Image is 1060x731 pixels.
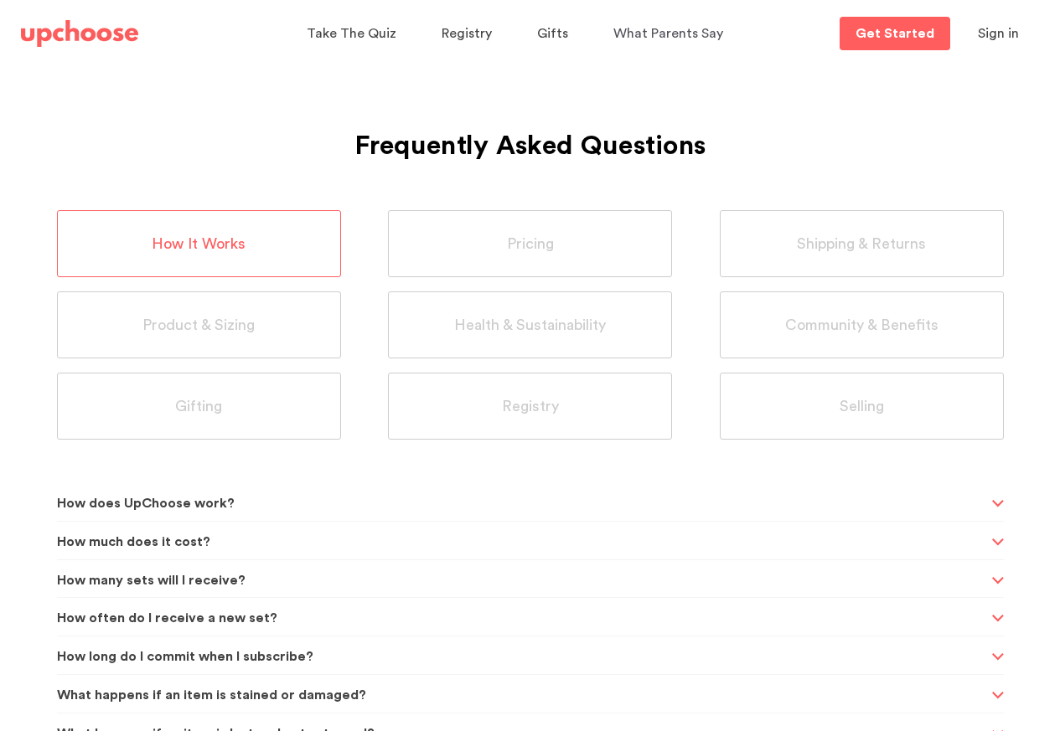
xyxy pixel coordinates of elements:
[175,397,222,416] span: Gifting
[785,316,938,335] span: Community & Benefits
[454,316,606,335] span: Health & Sustainability
[502,397,559,416] span: Registry
[57,675,987,716] span: What happens if an item is stained or damaged?
[57,89,1004,167] h1: Frequently Asked Questions
[537,27,568,40] span: Gifts
[442,18,497,50] a: Registry
[957,17,1040,50] button: Sign in
[537,18,573,50] a: Gifts
[978,27,1019,40] span: Sign in
[613,27,723,40] span: What Parents Say
[442,27,492,40] span: Registry
[507,234,554,254] span: Pricing
[307,27,396,40] span: Take The Quiz
[307,18,401,50] a: Take The Quiz
[21,17,138,51] a: UpChoose
[856,27,934,40] p: Get Started
[840,17,950,50] a: Get Started
[21,20,138,47] img: UpChoose
[152,234,246,254] span: How It Works
[57,598,987,639] span: How often do I receive a new set?
[57,636,987,677] span: How long do I commit when I subscribe?
[57,522,987,563] span: How much does it cost?
[840,397,884,416] span: Selling
[613,18,728,50] a: What Parents Say
[57,483,987,524] span: How does UpChoose work?
[57,560,987,601] span: How many sets will I receive?
[142,316,255,335] span: Product & Sizing
[797,234,926,254] span: Shipping & Returns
